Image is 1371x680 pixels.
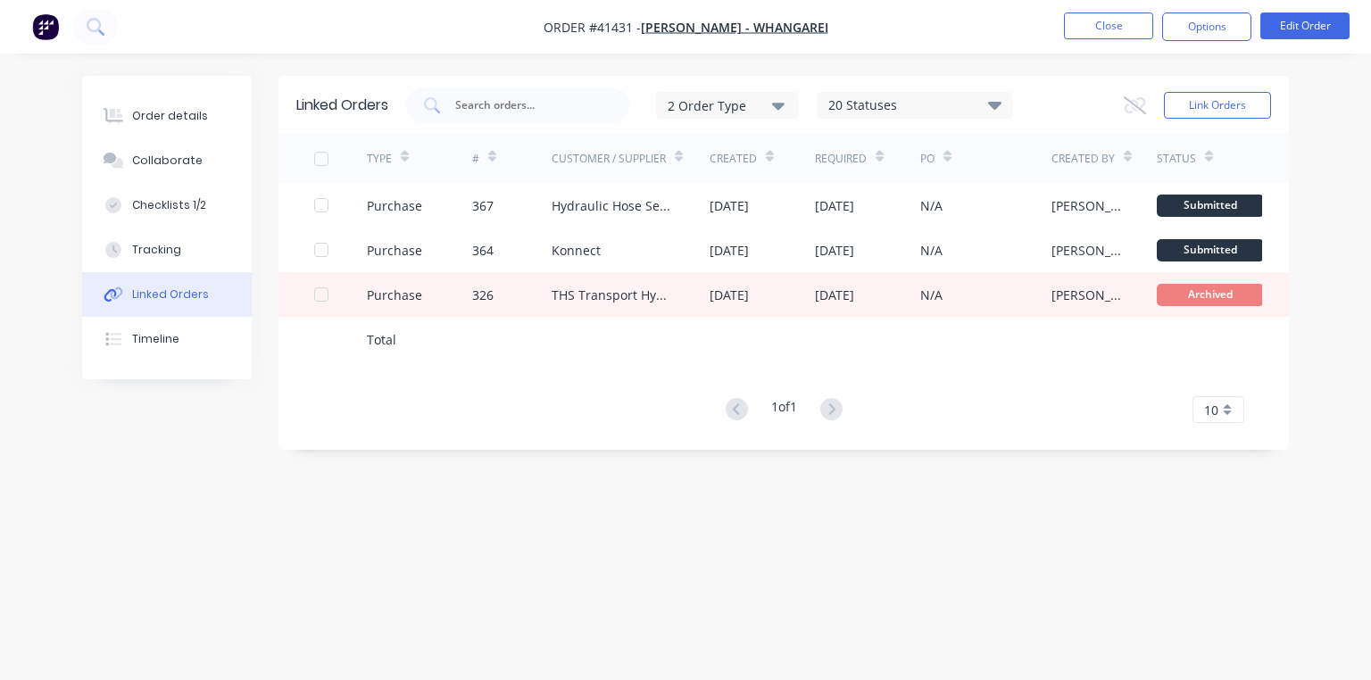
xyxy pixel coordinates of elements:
[920,286,943,304] div: N/A
[1157,239,1264,261] div: Submitted
[367,286,422,304] div: Purchase
[920,196,943,215] div: N/A
[920,151,935,167] div: PO
[656,92,799,119] button: 2 Order Type
[1051,241,1121,260] div: [PERSON_NAME]
[132,286,209,303] div: Linked Orders
[132,242,181,258] div: Tracking
[710,151,757,167] div: Created
[815,196,854,215] div: [DATE]
[1051,196,1121,215] div: [PERSON_NAME]
[552,286,674,304] div: THS Transport Hydraulic Soluti
[82,272,252,317] button: Linked Orders
[367,241,422,260] div: Purchase
[82,94,252,138] button: Order details
[1162,12,1251,41] button: Options
[1064,12,1153,39] button: Close
[544,19,641,36] span: Order #41431 -
[1157,195,1264,217] div: Submitted
[132,331,179,347] div: Timeline
[552,151,666,167] div: Customer / Supplier
[453,96,602,114] input: Search orders...
[1157,284,1264,306] div: Archived
[82,138,252,183] button: Collaborate
[367,196,422,215] div: Purchase
[710,286,749,304] div: [DATE]
[641,19,828,36] a: [PERSON_NAME] - Whangarei
[920,241,943,260] div: N/A
[1157,151,1196,167] div: Status
[132,153,203,169] div: Collaborate
[472,196,494,215] div: 367
[367,330,396,349] div: Total
[771,397,797,423] div: 1 of 1
[82,228,252,272] button: Tracking
[1204,401,1218,419] span: 10
[132,197,206,213] div: Checklists 1/2
[1051,286,1121,304] div: [PERSON_NAME]
[552,241,601,260] div: Konnect
[32,13,59,40] img: Factory
[472,241,494,260] div: 364
[472,151,479,167] div: #
[82,183,252,228] button: Checklists 1/2
[472,286,494,304] div: 326
[552,196,674,215] div: Hydraulic Hose Services Ltd
[1164,92,1271,119] button: Link Orders
[710,196,749,215] div: [DATE]
[815,151,867,167] div: Required
[815,286,854,304] div: [DATE]
[1260,12,1350,39] button: Edit Order
[1051,151,1115,167] div: Created By
[132,108,208,124] div: Order details
[818,95,1012,115] div: 20 Statuses
[296,95,388,116] div: Linked Orders
[668,95,787,114] div: 2 Order Type
[710,241,749,260] div: [DATE]
[367,151,392,167] div: TYPE
[815,241,854,260] div: [DATE]
[82,317,252,361] button: Timeline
